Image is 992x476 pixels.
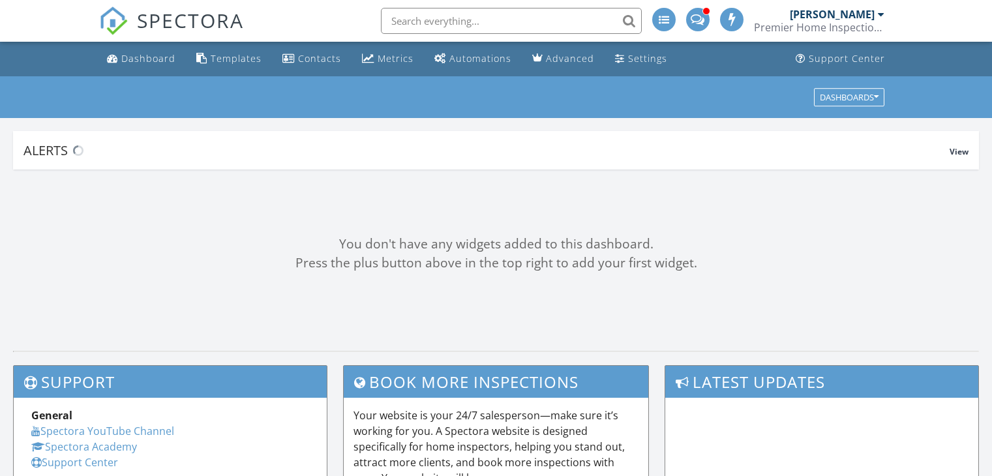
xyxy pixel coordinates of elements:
[820,93,879,102] div: Dashboards
[814,88,884,106] button: Dashboards
[13,254,979,273] div: Press the plus button above in the top right to add your first widget.
[99,7,128,35] img: The Best Home Inspection Software - Spectora
[357,47,419,71] a: Metrics
[527,47,599,71] a: Advanced
[211,52,262,65] div: Templates
[31,455,118,469] a: Support Center
[950,146,969,157] span: View
[378,52,413,65] div: Metrics
[754,21,884,34] div: Premier Home Inspection Ky LLC
[137,7,244,34] span: SPECTORA
[790,47,890,71] a: Support Center
[14,366,327,398] h3: Support
[628,52,667,65] div: Settings
[546,52,594,65] div: Advanced
[790,8,875,21] div: [PERSON_NAME]
[381,8,642,34] input: Search everything...
[298,52,341,65] div: Contacts
[31,424,174,438] a: Spectora YouTube Channel
[191,47,267,71] a: Templates
[102,47,181,71] a: Dashboard
[277,47,346,71] a: Contacts
[429,47,517,71] a: Automations (Advanced)
[121,52,175,65] div: Dashboard
[809,52,885,65] div: Support Center
[449,52,511,65] div: Automations
[31,408,72,423] strong: General
[99,18,244,45] a: SPECTORA
[610,47,672,71] a: Settings
[665,366,978,398] h3: Latest Updates
[23,141,950,159] div: Alerts
[31,439,137,454] a: Spectora Academy
[13,235,979,254] div: You don't have any widgets added to this dashboard.
[344,366,649,398] h3: Book More Inspections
